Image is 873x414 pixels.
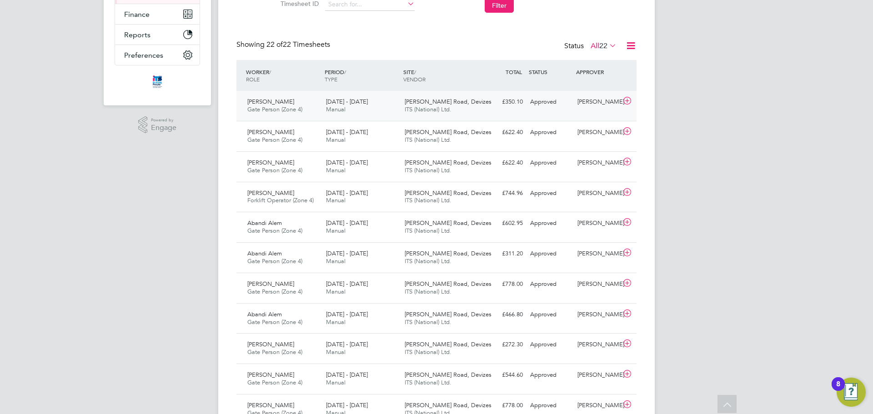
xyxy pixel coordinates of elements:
[115,75,200,89] a: Go to home page
[405,98,492,105] span: [PERSON_NAME] Road, Devizes
[326,371,368,379] span: [DATE] - [DATE]
[247,310,282,318] span: Abandi Alem
[479,125,527,140] div: £622.40
[322,64,401,87] div: PERIOD
[247,280,294,288] span: [PERSON_NAME]
[574,307,621,322] div: [PERSON_NAME]
[151,75,164,89] img: itsconstruction-logo-retina.png
[124,10,150,19] span: Finance
[326,219,368,227] span: [DATE] - [DATE]
[405,310,492,318] span: [PERSON_NAME] Road, Devizes
[506,68,522,75] span: TOTAL
[574,398,621,413] div: [PERSON_NAME]
[527,277,574,292] div: Approved
[591,41,617,50] label: All
[247,159,294,166] span: [PERSON_NAME]
[479,155,527,170] div: £622.40
[326,136,346,144] span: Manual
[247,98,294,105] span: [PERSON_NAME]
[247,288,302,295] span: Gate Person (Zone 4)
[326,189,368,197] span: [DATE] - [DATE]
[247,136,302,144] span: Gate Person (Zone 4)
[405,136,452,144] span: ITS (National) Ltd.
[115,25,200,45] button: Reports
[527,307,574,322] div: Approved
[326,196,346,204] span: Manual
[247,249,282,257] span: Abandi Alem
[269,68,271,75] span: /
[344,68,346,75] span: /
[405,340,492,348] span: [PERSON_NAME] Road, Devizes
[326,227,346,234] span: Manual
[405,257,452,265] span: ITS (National) Ltd.
[405,401,492,409] span: [PERSON_NAME] Road, Devizes
[247,257,302,265] span: Gate Person (Zone 4)
[326,310,368,318] span: [DATE] - [DATE]
[326,348,346,356] span: Manual
[479,398,527,413] div: £778.00
[527,368,574,383] div: Approved
[247,166,302,174] span: Gate Person (Zone 4)
[405,105,452,113] span: ITS (National) Ltd.
[405,379,452,386] span: ITS (National) Ltd.
[247,318,302,326] span: Gate Person (Zone 4)
[115,4,200,24] button: Finance
[115,45,200,65] button: Preferences
[401,64,480,87] div: SITE
[247,401,294,409] span: [PERSON_NAME]
[326,257,346,265] span: Manual
[574,246,621,261] div: [PERSON_NAME]
[247,348,302,356] span: Gate Person (Zone 4)
[527,64,574,80] div: STATUS
[326,318,346,326] span: Manual
[247,371,294,379] span: [PERSON_NAME]
[527,125,574,140] div: Approved
[244,64,322,87] div: WORKER
[405,189,492,197] span: [PERSON_NAME] Road, Devizes
[326,340,368,348] span: [DATE] - [DATE]
[574,95,621,110] div: [PERSON_NAME]
[247,196,314,204] span: Forklift Operator (Zone 4)
[138,116,177,134] a: Powered byEngage
[527,216,574,231] div: Approved
[574,125,621,140] div: [PERSON_NAME]
[527,186,574,201] div: Approved
[836,384,840,396] div: 8
[574,277,621,292] div: [PERSON_NAME]
[326,159,368,166] span: [DATE] - [DATE]
[246,75,260,83] span: ROLE
[247,128,294,136] span: [PERSON_NAME]
[326,98,368,105] span: [DATE] - [DATE]
[479,186,527,201] div: £744.96
[326,280,368,288] span: [DATE] - [DATE]
[479,277,527,292] div: £778.00
[403,75,426,83] span: VENDOR
[574,216,621,231] div: [PERSON_NAME]
[599,41,607,50] span: 22
[266,40,283,49] span: 22 of
[405,219,492,227] span: [PERSON_NAME] Road, Devizes
[247,219,282,227] span: Abandi Alem
[479,246,527,261] div: £311.20
[236,40,332,50] div: Showing
[326,105,346,113] span: Manual
[325,75,337,83] span: TYPE
[326,401,368,409] span: [DATE] - [DATE]
[527,95,574,110] div: Approved
[479,337,527,352] div: £272.30
[405,227,452,234] span: ITS (National) Ltd.
[247,227,302,234] span: Gate Person (Zone 4)
[405,371,492,379] span: [PERSON_NAME] Road, Devizes
[405,249,492,257] span: [PERSON_NAME] Road, Devizes
[479,95,527,110] div: £350.10
[124,30,151,39] span: Reports
[151,124,176,132] span: Engage
[414,68,416,75] span: /
[405,196,452,204] span: ITS (National) Ltd.
[247,105,302,113] span: Gate Person (Zone 4)
[151,116,176,124] span: Powered by
[405,128,492,136] span: [PERSON_NAME] Road, Devizes
[564,40,618,53] div: Status
[574,64,621,80] div: APPROVER
[405,166,452,174] span: ITS (National) Ltd.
